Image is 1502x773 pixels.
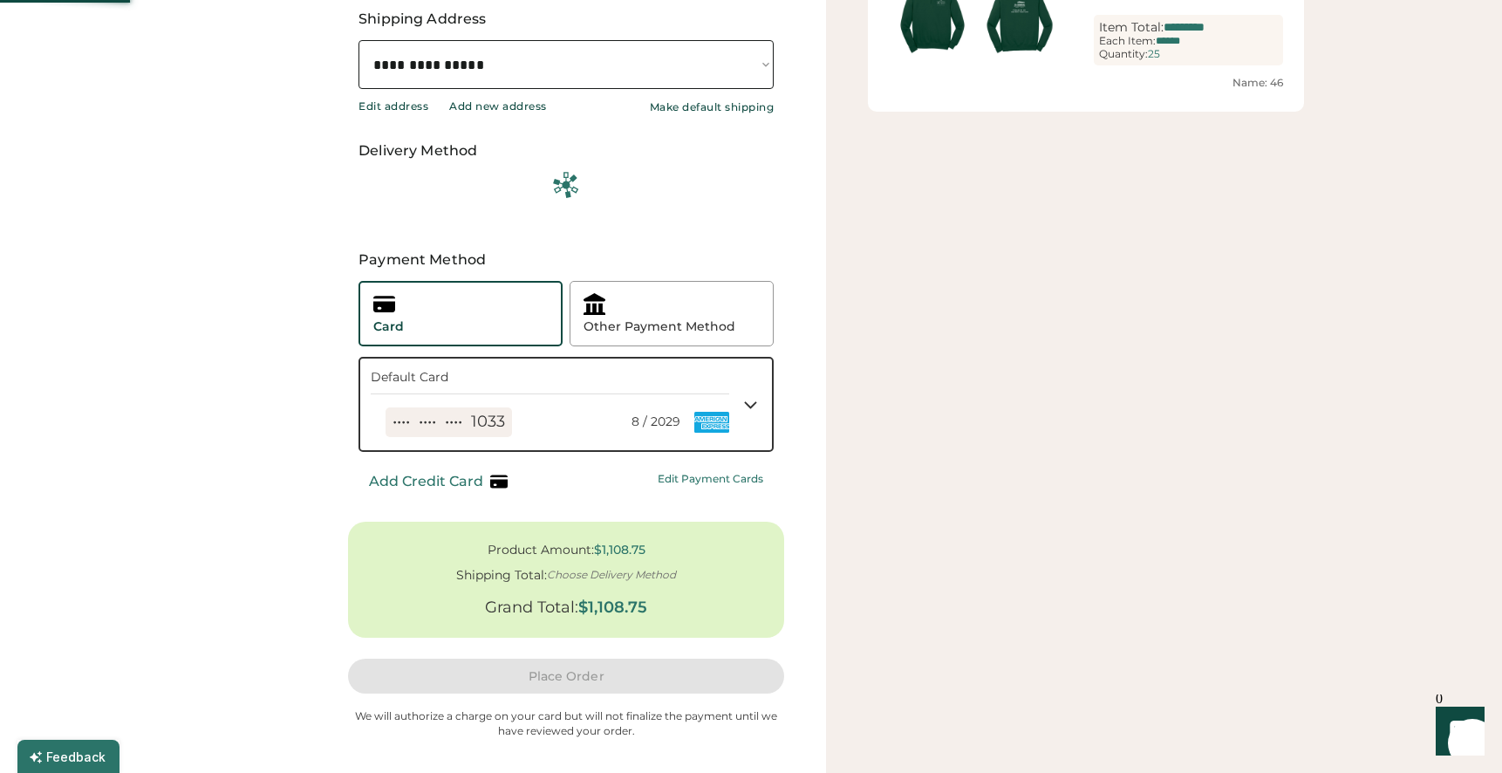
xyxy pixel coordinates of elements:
div: Shipping Total: [456,568,547,583]
div: •••• •••• •••• 1033 [393,411,505,433]
div: Edit address [358,99,428,113]
div: Other Payment Method [584,318,735,336]
button: Place Order [348,659,784,694]
div: 25 [1148,48,1160,60]
div: Grand Total: [485,599,578,618]
div: Add Credit Card [369,473,483,489]
div: $1,108.75 [578,599,647,618]
div: Quantity: [1099,48,1148,60]
div: Product Amount: [488,543,594,558]
div: Default Card [371,369,550,386]
div: Add new address [449,99,547,113]
img: bank-account.svg [584,293,605,315]
div: Make default shipping [650,100,775,114]
div: $1,108.75 [594,543,645,558]
div: Choose Delivery Method [547,569,676,581]
iframe: Front Chat [1419,694,1494,770]
div: Delivery Method [358,140,774,161]
img: american-express.svg [694,405,729,440]
img: Platens-Green-Loader-Spin.svg [358,172,774,198]
div: We will authorize a charge on your card but will not finalize the payment until we have reviewed ... [348,709,784,739]
div: Name: 46 [889,76,1283,91]
img: creditcard.svg [490,473,508,490]
div: Item Total: [1099,20,1164,35]
div: Payment Method [348,250,784,270]
div: 8 / 2029 [632,414,680,431]
div: Edit Payment Cards [658,473,763,485]
img: creditcard.svg [373,293,395,315]
div: Each Item: [1099,35,1156,47]
div: Shipping Address [358,9,774,30]
div: Card [373,318,404,336]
